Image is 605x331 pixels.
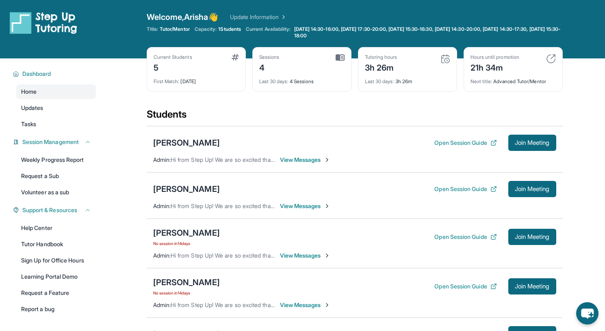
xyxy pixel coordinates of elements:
[294,26,561,39] span: [DATE] 14:30-16:00, [DATE] 17:30-20:00, [DATE] 15:30-16:30, [DATE] 14:30-20:00, [DATE] 14:30-17:3...
[16,169,96,183] a: Request a Sub
[153,183,220,195] div: [PERSON_NAME]
[22,206,77,214] span: Support & Resources
[471,54,519,60] div: Hours until promotion
[280,202,331,210] span: View Messages
[160,26,190,32] span: Tutor/Mentor
[246,26,291,39] span: Current Availability:
[259,78,288,84] span: Last 30 days :
[16,84,96,99] a: Home
[471,78,492,84] span: Next title :
[16,185,96,200] a: Volunteer as a sub
[280,251,331,260] span: View Messages
[280,156,331,164] span: View Messages
[218,26,241,32] span: 1 Students
[153,301,171,308] span: Admin :
[153,227,220,239] div: [PERSON_NAME]
[154,54,192,60] div: Current Students
[16,237,96,251] a: Tutor Handbook
[293,26,563,39] a: [DATE] 14:30-16:00, [DATE] 17:30-20:00, [DATE] 15:30-16:30, [DATE] 14:30-20:00, [DATE] 14:30-17:3...
[22,70,51,78] span: Dashboard
[153,277,220,288] div: [PERSON_NAME]
[324,252,330,259] img: Chevron-Right
[440,54,450,64] img: card
[16,286,96,300] a: Request a Feature
[154,73,239,85] div: [DATE]
[16,221,96,235] a: Help Center
[153,290,220,296] span: No session in 14 days
[16,302,96,316] a: Report a bug
[515,140,550,145] span: Join Meeting
[16,269,96,284] a: Learning Portal Demo
[336,54,345,61] img: card
[508,278,556,294] button: Join Meeting
[22,138,79,146] span: Session Management
[515,187,550,191] span: Join Meeting
[147,11,219,23] span: Welcome, Arisha 👋
[259,54,280,60] div: Sessions
[153,156,171,163] span: Admin :
[195,26,217,32] span: Capacity:
[19,70,91,78] button: Dashboard
[471,73,556,85] div: Advanced Tutor/Mentor
[259,60,280,73] div: 4
[21,104,43,112] span: Updates
[471,60,519,73] div: 21h 34m
[147,108,563,126] div: Students
[153,137,220,148] div: [PERSON_NAME]
[259,73,345,85] div: 4 Sessions
[19,206,91,214] button: Support & Resources
[324,157,330,163] img: Chevron-Right
[324,302,330,308] img: Chevron-Right
[230,13,287,21] a: Update Information
[153,202,171,209] span: Admin :
[546,54,556,64] img: card
[21,120,36,128] span: Tasks
[153,252,171,259] span: Admin :
[280,301,331,309] span: View Messages
[365,78,394,84] span: Last 30 days :
[147,26,158,32] span: Title:
[508,181,556,197] button: Join Meeting
[434,233,497,241] button: Open Session Guide
[515,234,550,239] span: Join Meeting
[16,253,96,268] a: Sign Up for Office Hours
[154,60,192,73] div: 5
[19,138,91,146] button: Session Management
[365,73,450,85] div: 3h 26m
[365,54,397,60] div: Tutoring hours
[232,54,239,60] img: card
[16,153,96,167] a: Weekly Progress Report
[324,203,330,209] img: Chevron-Right
[16,117,96,131] a: Tasks
[153,240,220,247] span: No session in 14 days
[434,185,497,193] button: Open Session Guide
[154,78,180,84] span: First Match :
[21,88,37,96] span: Home
[365,60,397,73] div: 3h 26m
[279,13,287,21] img: Chevron Right
[434,139,497,147] button: Open Session Guide
[508,135,556,151] button: Join Meeting
[508,229,556,245] button: Join Meeting
[515,284,550,289] span: Join Meeting
[16,101,96,115] a: Updates
[434,282,497,290] button: Open Session Guide
[576,302,598,325] button: chat-button
[10,11,77,34] img: logo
